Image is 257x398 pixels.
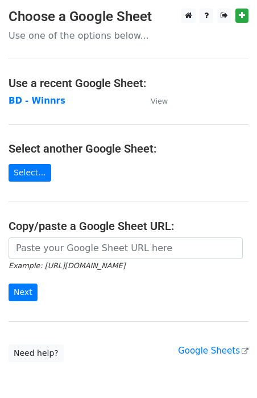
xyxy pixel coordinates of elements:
[9,344,64,362] a: Need help?
[9,237,243,259] input: Paste your Google Sheet URL here
[178,346,248,356] a: Google Sheets
[139,96,168,106] a: View
[151,97,168,105] small: View
[9,142,248,155] h4: Select another Google Sheet:
[9,30,248,42] p: Use one of the options below...
[9,9,248,25] h3: Choose a Google Sheet
[9,164,51,182] a: Select...
[9,261,125,270] small: Example: [URL][DOMAIN_NAME]
[9,76,248,90] h4: Use a recent Google Sheet:
[9,219,248,233] h4: Copy/paste a Google Sheet URL:
[9,284,38,301] input: Next
[9,96,65,106] a: BD - Winnrs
